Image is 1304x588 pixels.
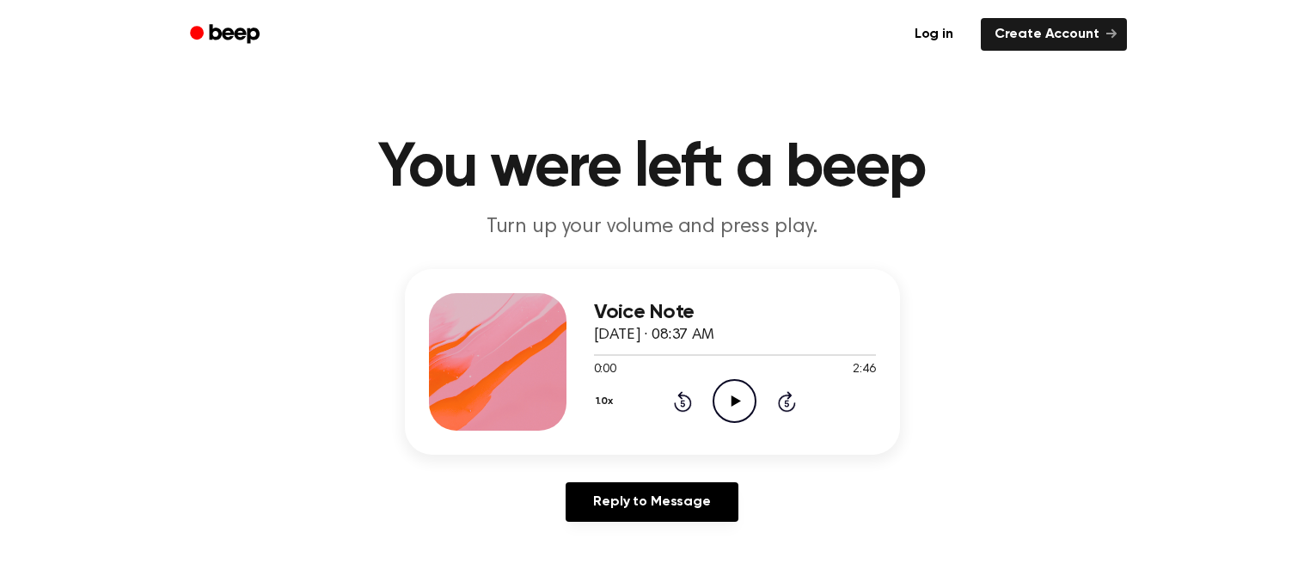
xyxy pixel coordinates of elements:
h3: Voice Note [594,301,876,324]
a: Log in [897,15,970,54]
span: 2:46 [853,361,875,379]
span: [DATE] · 08:37 AM [594,328,714,343]
span: 0:00 [594,361,616,379]
a: Beep [178,18,275,52]
a: Create Account [981,18,1127,51]
a: Reply to Message [566,482,738,522]
button: 1.0x [594,387,620,416]
p: Turn up your volume and press play. [322,213,983,242]
h1: You were left a beep [212,138,1093,199]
